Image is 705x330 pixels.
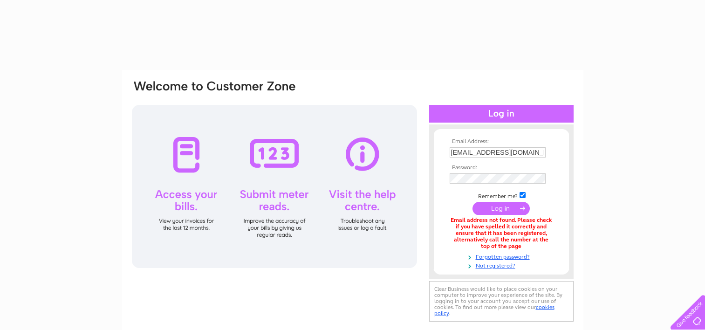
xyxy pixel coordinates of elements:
[447,165,555,171] th: Password:
[447,138,555,145] th: Email Address:
[447,191,555,200] td: Remember me?
[450,252,555,261] a: Forgotten password?
[472,202,530,215] input: Submit
[450,261,555,269] a: Not registered?
[434,304,554,316] a: cookies policy
[450,217,553,249] div: Email address not found. Please check if you have spelled it correctly and ensure that it has bee...
[429,281,574,322] div: Clear Business would like to place cookies on your computer to improve your experience of the sit...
